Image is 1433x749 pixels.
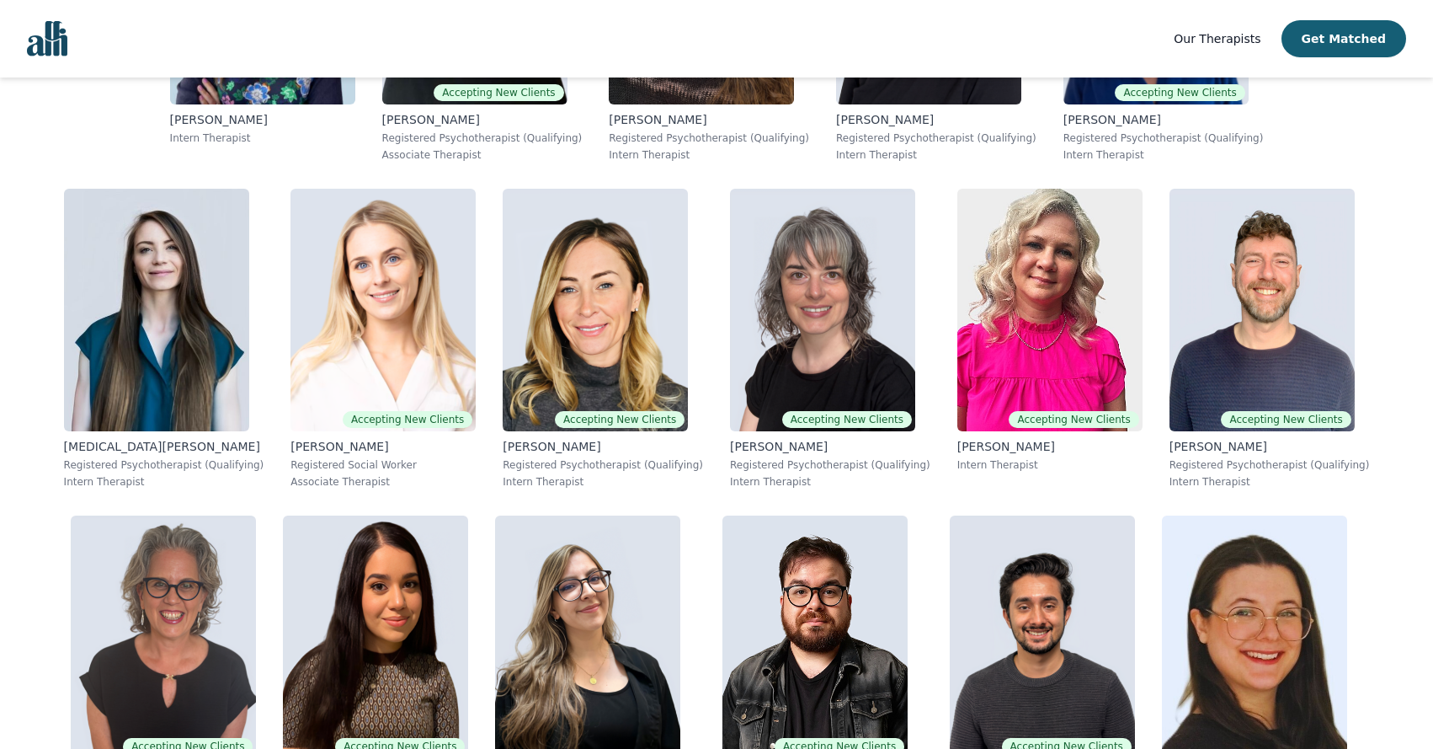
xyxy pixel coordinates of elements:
[503,189,688,431] img: Keri_Grainger
[1156,175,1383,502] a: Ryan_DavisAccepting New Clients[PERSON_NAME]Registered Psychotherapist (Qualifying)Intern Therapist
[730,438,930,455] p: [PERSON_NAME]
[434,84,563,101] span: Accepting New Clients
[503,438,703,455] p: [PERSON_NAME]
[27,21,67,56] img: alli logo
[944,175,1156,502] a: Melissa_StutleyAccepting New Clients[PERSON_NAME]Intern Therapist
[382,131,583,145] p: Registered Psychotherapist (Qualifying)
[1063,131,1264,145] p: Registered Psychotherapist (Qualifying)
[382,148,583,162] p: Associate Therapist
[1221,411,1350,428] span: Accepting New Clients
[730,458,930,472] p: Registered Psychotherapist (Qualifying)
[555,411,685,428] span: Accepting New Clients
[277,175,489,502] a: Danielle_DjelicAccepting New Clients[PERSON_NAME]Registered Social WorkerAssociate Therapist
[1063,148,1264,162] p: Intern Therapist
[1063,111,1264,128] p: [PERSON_NAME]
[51,175,278,502] a: Alexia_Jones[MEDICAL_DATA][PERSON_NAME]Registered Psychotherapist (Qualifying)Intern Therapist
[64,438,264,455] p: [MEDICAL_DATA][PERSON_NAME]
[609,148,809,162] p: Intern Therapist
[170,111,355,128] p: [PERSON_NAME]
[64,475,264,489] p: Intern Therapist
[782,411,912,428] span: Accepting New Clients
[836,131,1036,145] p: Registered Psychotherapist (Qualifying)
[957,458,1143,472] p: Intern Therapist
[1009,411,1138,428] span: Accepting New Clients
[1169,458,1370,472] p: Registered Psychotherapist (Qualifying)
[290,189,476,431] img: Danielle_Djelic
[957,189,1143,431] img: Melissa_Stutley
[290,458,476,472] p: Registered Social Worker
[1169,475,1370,489] p: Intern Therapist
[503,475,703,489] p: Intern Therapist
[836,148,1036,162] p: Intern Therapist
[503,458,703,472] p: Registered Psychotherapist (Qualifying)
[290,438,476,455] p: [PERSON_NAME]
[64,189,249,431] img: Alexia_Jones
[64,458,264,472] p: Registered Psychotherapist (Qualifying)
[489,175,716,502] a: Keri_GraingerAccepting New Clients[PERSON_NAME]Registered Psychotherapist (Qualifying)Intern Ther...
[1174,32,1260,45] span: Our Therapists
[1174,29,1260,49] a: Our Therapists
[1169,438,1370,455] p: [PERSON_NAME]
[716,175,944,502] a: Melanie_CrockerAccepting New Clients[PERSON_NAME]Registered Psychotherapist (Qualifying)Intern Th...
[1169,189,1355,431] img: Ryan_Davis
[170,131,355,145] p: Intern Therapist
[836,111,1036,128] p: [PERSON_NAME]
[343,411,472,428] span: Accepting New Clients
[382,111,583,128] p: [PERSON_NAME]
[1115,84,1244,101] span: Accepting New Clients
[609,111,809,128] p: [PERSON_NAME]
[730,189,915,431] img: Melanie_Crocker
[957,438,1143,455] p: [PERSON_NAME]
[290,475,476,489] p: Associate Therapist
[1281,20,1406,57] button: Get Matched
[730,475,930,489] p: Intern Therapist
[609,131,809,145] p: Registered Psychotherapist (Qualifying)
